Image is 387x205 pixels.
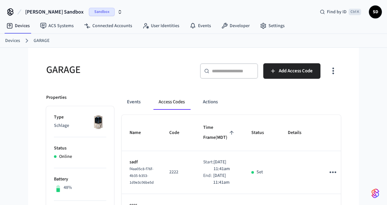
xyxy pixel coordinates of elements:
p: Schlage [54,122,106,129]
a: Connected Accounts [79,20,137,32]
button: Events [122,94,146,110]
a: Events [184,20,216,32]
span: SD [370,6,381,18]
p: [DATE] 11:41am [213,172,236,186]
div: Find by IDCtrl K [315,6,366,18]
span: Find by ID [327,9,347,15]
span: Name [130,128,149,138]
div: End: [203,172,213,186]
span: Status [251,128,272,138]
img: SeamLogoGradient.69752ec5.svg [371,188,379,199]
p: [DATE] 11:41am [214,159,236,172]
p: Properties [46,94,67,101]
a: User Identities [137,20,184,32]
button: Actions [198,94,223,110]
span: [PERSON_NAME] Sandbox [25,8,84,16]
p: Battery [54,176,106,183]
a: GARAGE [34,37,49,44]
span: Ctrl K [349,9,361,15]
a: Settings [255,20,290,32]
p: sadf [130,159,154,166]
p: 48% [64,184,72,191]
span: Code [169,128,188,138]
p: Type [54,114,106,121]
span: Details [288,128,310,138]
div: Start: [203,159,214,172]
h5: GARAGE [46,63,190,77]
span: Sandbox [89,8,115,16]
span: Time Frame(MDT) [203,123,236,143]
span: Add Access Code [279,67,313,75]
p: Status [54,145,106,152]
p: Set [256,169,263,176]
div: ant example [122,94,341,110]
img: Schlage Sense Smart Deadbolt with Camelot Trim, Front [90,114,106,130]
a: Devices [5,37,20,44]
a: Developer [216,20,255,32]
p: Online [59,153,72,160]
button: Add Access Code [263,63,320,79]
span: f4aa05c8-f76f-4b35-b353-1d9e3c06be5d [130,166,154,185]
button: SD [369,5,382,18]
a: ACS Systems [35,20,79,32]
p: 2222 [169,169,188,176]
button: Access Codes [153,94,190,110]
a: Devices [1,20,35,32]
